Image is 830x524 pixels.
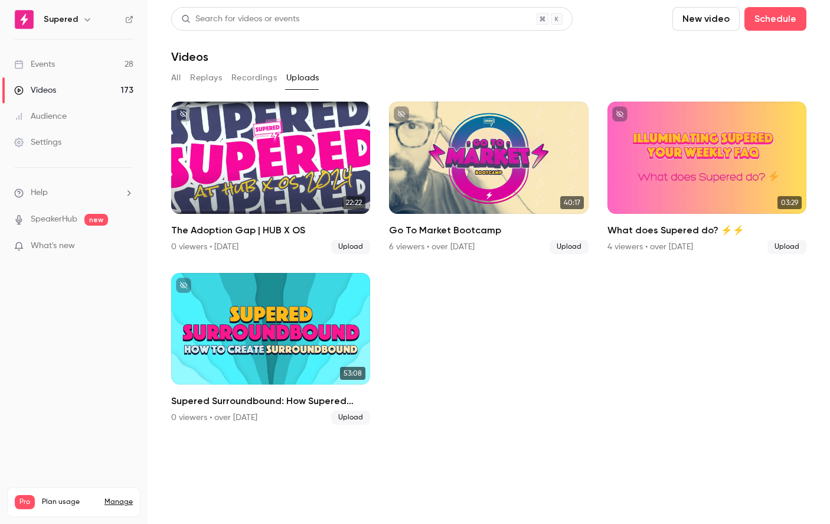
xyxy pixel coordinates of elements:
span: Plan usage [42,497,97,507]
button: Uploads [286,69,319,87]
button: Schedule [744,7,806,31]
h2: Go To Market Bootcamp [389,223,588,237]
span: Upload [331,411,370,425]
span: Upload [331,240,370,254]
span: Upload [550,240,589,254]
div: Search for videos or events [181,13,299,25]
span: 22:22 [342,196,365,209]
button: unpublished [612,106,628,122]
span: 40:17 [560,196,584,209]
img: Supered [15,10,34,29]
h1: Videos [171,50,208,64]
div: 6 viewers • over [DATE] [389,241,475,253]
a: Manage [104,497,133,507]
h2: The Adoption Gap | HUB X OS [171,223,370,237]
h2: What does Supered do? ⚡️⚡️ [607,223,806,237]
span: new [84,214,108,226]
ul: Videos [171,102,806,425]
button: Recordings [231,69,277,87]
a: 03:29What does Supered do? ⚡️⚡️4 viewers • over [DATE]Upload [607,102,806,254]
button: All [171,69,181,87]
div: 0 viewers • [DATE] [171,241,238,253]
span: Help [31,187,48,199]
iframe: Noticeable Trigger [119,241,133,252]
div: Audience [14,110,67,122]
span: 53:08 [340,367,365,380]
button: unpublished [176,278,191,293]
li: The Adoption Gap | HUB X OS [171,102,370,254]
button: New video [672,7,740,31]
div: 0 viewers • over [DATE] [171,412,257,424]
a: SpeakerHub [31,213,77,226]
div: Events [14,58,55,70]
div: Settings [14,136,61,148]
span: What's new [31,240,75,252]
span: 03:29 [777,196,802,209]
span: Upload [767,240,806,254]
h6: Supered [44,14,78,25]
h2: Supered Surroundbound: How Supered operationalizes SurroundBound at scale [171,394,370,408]
li: Supered Surroundbound: How Supered operationalizes SurroundBound at scale [171,273,370,425]
section: Videos [171,7,806,517]
a: 53:08Supered Surroundbound: How Supered operationalizes SurroundBound at scale0 viewers • over [D... [171,273,370,425]
button: unpublished [394,106,409,122]
span: Pro [15,495,35,509]
li: help-dropdown-opener [14,187,133,199]
div: Videos [14,84,56,96]
div: 4 viewers • over [DATE] [607,241,693,253]
li: What does Supered do? ⚡️⚡️ [607,102,806,254]
a: 22:22The Adoption Gap | HUB X OS0 viewers • [DATE]Upload [171,102,370,254]
button: unpublished [176,106,191,122]
a: 40:17Go To Market Bootcamp6 viewers • over [DATE]Upload [389,102,588,254]
li: Go To Market Bootcamp [389,102,588,254]
button: Replays [190,69,222,87]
